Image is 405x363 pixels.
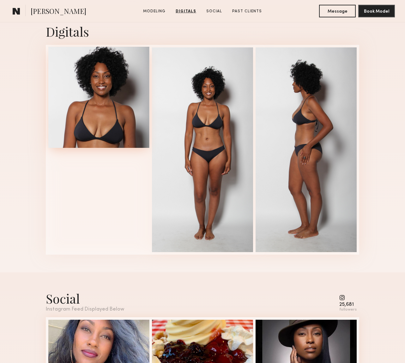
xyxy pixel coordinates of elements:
a: Digitals [173,9,199,14]
div: Instagram Feed Displayed Below [46,307,124,312]
div: Digitals [46,23,359,40]
button: Book Model [358,5,395,17]
a: Book Model [358,8,395,14]
a: Past Clients [230,9,264,14]
span: [PERSON_NAME] [31,6,86,17]
div: followers [339,307,357,312]
div: Social [46,290,124,307]
button: Message [319,5,356,17]
a: Modeling [141,9,168,14]
div: 25,681 [339,302,357,307]
a: Social [204,9,225,14]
